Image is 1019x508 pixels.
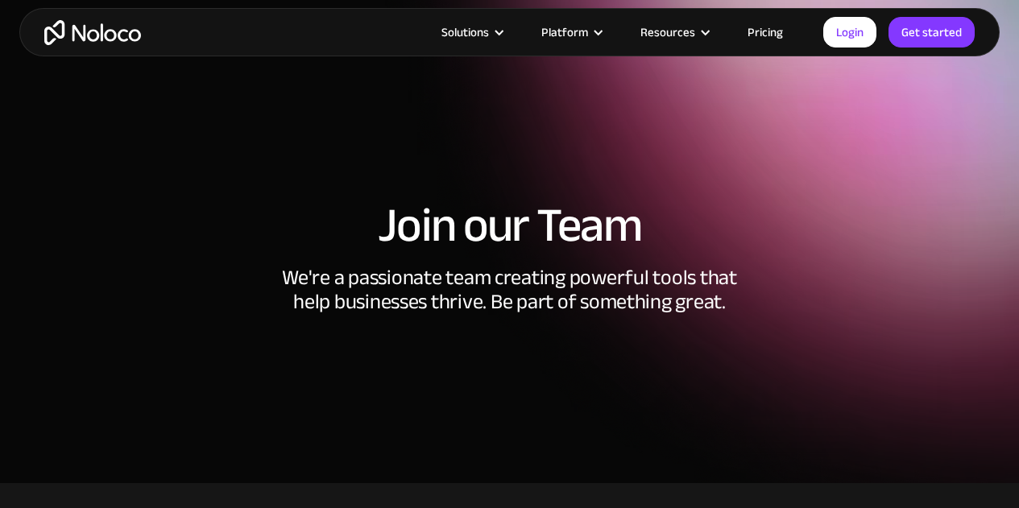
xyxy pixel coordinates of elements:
[541,22,588,43] div: Platform
[16,201,1003,250] h1: Join our Team
[521,22,620,43] div: Platform
[727,22,803,43] a: Pricing
[640,22,695,43] div: Resources
[421,22,521,43] div: Solutions
[268,266,752,354] div: We're a passionate team creating powerful tools that help businesses thrive. Be part of something...
[44,20,141,45] a: home
[823,17,876,47] a: Login
[620,22,727,43] div: Resources
[441,22,489,43] div: Solutions
[889,17,975,47] a: Get started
